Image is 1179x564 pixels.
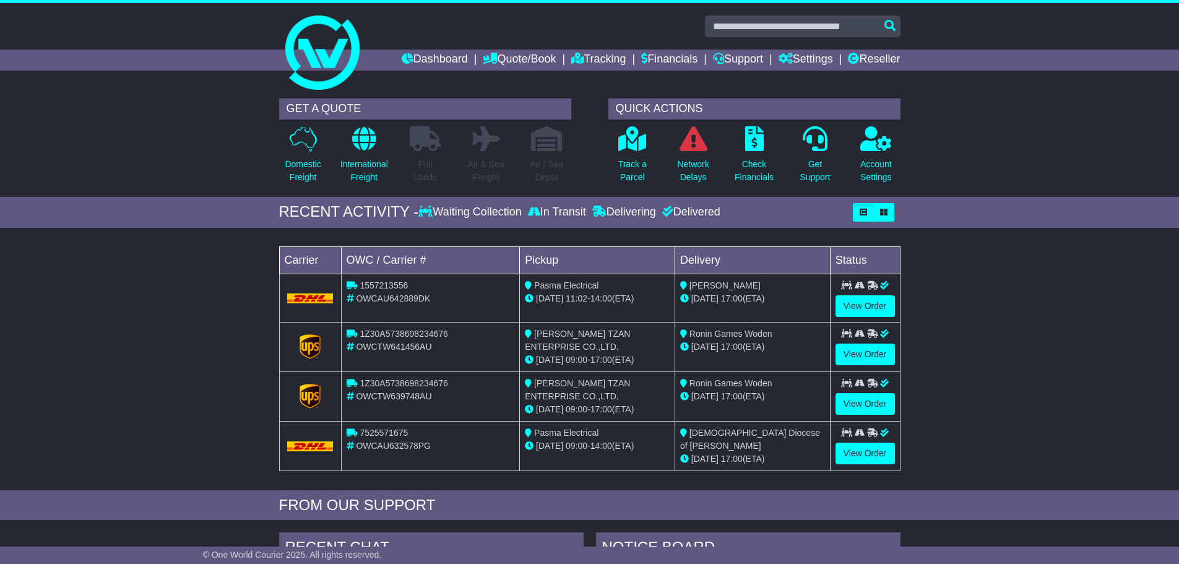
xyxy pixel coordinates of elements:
div: GET A QUOTE [279,98,571,119]
p: Account Settings [860,158,892,184]
span: 17:00 [721,454,743,464]
p: Air / Sea Depot [530,158,564,184]
p: Domestic Freight [285,158,321,184]
td: OWC / Carrier # [341,246,520,274]
div: - (ETA) [525,440,670,453]
div: QUICK ACTIONS [608,98,900,119]
a: CheckFinancials [734,126,774,191]
div: - (ETA) [525,292,670,305]
a: Quote/Book [483,50,556,71]
div: Waiting Collection [418,206,524,219]
span: 1557213556 [360,280,408,290]
span: OWCTW641456AU [356,342,431,352]
span: 17:00 [590,404,612,414]
span: Pasma Electrical [534,428,598,438]
span: 17:00 [590,355,612,365]
span: 14:00 [590,293,612,303]
a: Support [713,50,763,71]
div: Delivering [589,206,659,219]
span: 09:00 [566,441,587,451]
p: Get Support [800,158,830,184]
span: Pasma Electrical [534,280,598,290]
div: - (ETA) [525,354,670,367]
span: [PERSON_NAME] TZAN ENTERPRISE CO.,LTD. [525,329,630,352]
p: Full Loads [410,158,441,184]
a: View Order [836,393,895,415]
span: © One World Courier 2025. All rights reserved. [203,550,382,560]
img: DHL.png [287,441,334,451]
a: Dashboard [402,50,468,71]
span: [DATE] [691,293,719,303]
span: [DATE] [536,441,563,451]
div: Delivered [659,206,720,219]
p: Air & Sea Freight [468,158,504,184]
img: DHL.png [287,293,334,303]
span: Ronin Games Woden [689,329,772,339]
span: [DATE] [691,391,719,401]
span: OWCAU642889DK [356,293,430,303]
span: 17:00 [721,293,743,303]
span: OWCTW639748AU [356,391,431,401]
td: Status [830,246,900,274]
a: View Order [836,295,895,317]
span: [DATE] [691,454,719,464]
a: GetSupport [799,126,831,191]
td: Delivery [675,246,830,274]
a: AccountSettings [860,126,892,191]
span: 14:00 [590,441,612,451]
div: FROM OUR SUPPORT [279,497,900,514]
a: Track aParcel [618,126,647,191]
a: Tracking [571,50,626,71]
div: (ETA) [680,292,825,305]
a: View Order [836,344,895,365]
div: RECENT ACTIVITY - [279,203,419,221]
span: 1Z30A5738698234676 [360,329,447,339]
span: Ronin Games Woden [689,378,772,388]
td: Pickup [520,246,675,274]
span: [PERSON_NAME] TZAN ENTERPRISE CO.,LTD. [525,378,630,401]
span: [DEMOGRAPHIC_DATA] Diocese of [PERSON_NAME] [680,428,820,451]
p: International Freight [340,158,388,184]
p: Check Financials [735,158,774,184]
a: Financials [641,50,697,71]
a: Reseller [848,50,900,71]
span: 09:00 [566,355,587,365]
span: [DATE] [536,355,563,365]
span: 17:00 [721,391,743,401]
a: Settings [779,50,833,71]
img: GetCarrierServiceLogo [300,384,321,409]
div: (ETA) [680,453,825,466]
span: 11:02 [566,293,587,303]
div: (ETA) [680,390,825,403]
p: Network Delays [677,158,709,184]
div: - (ETA) [525,403,670,416]
span: 09:00 [566,404,587,414]
a: View Order [836,443,895,464]
a: InternationalFreight [340,126,389,191]
div: In Transit [525,206,589,219]
a: DomesticFreight [284,126,321,191]
span: [DATE] [691,342,719,352]
span: 17:00 [721,342,743,352]
img: GetCarrierServiceLogo [300,334,321,359]
span: [DATE] [536,293,563,303]
span: 7525571675 [360,428,408,438]
a: NetworkDelays [676,126,709,191]
p: Track a Parcel [618,158,647,184]
span: [DATE] [536,404,563,414]
span: [PERSON_NAME] [689,280,761,290]
td: Carrier [279,246,341,274]
span: 1Z30A5738698234676 [360,378,447,388]
div: (ETA) [680,341,825,354]
span: OWCAU632578PG [356,441,431,451]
